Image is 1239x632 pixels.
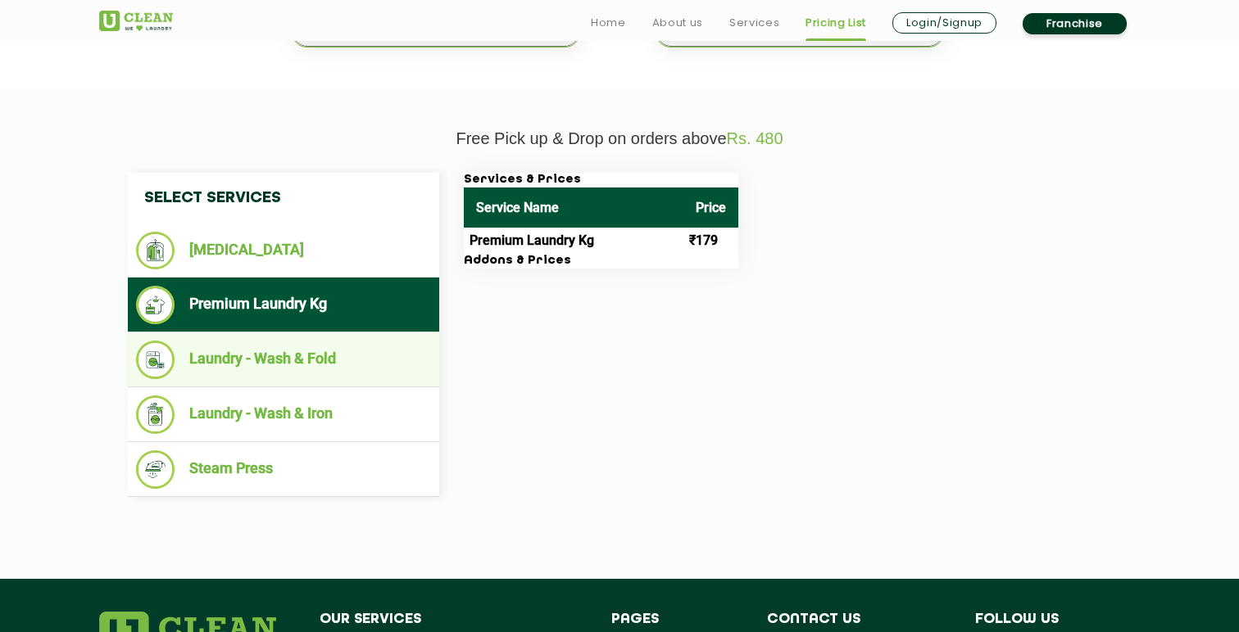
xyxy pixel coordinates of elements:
a: Login/Signup [892,12,996,34]
a: About us [652,13,703,33]
img: Laundry - Wash & Fold [136,341,175,379]
h3: Services & Prices [464,173,738,187]
a: Services [729,13,779,33]
li: [MEDICAL_DATA] [136,232,431,269]
a: Home [591,13,626,33]
img: Premium Laundry Kg [136,286,175,324]
li: Laundry - Wash & Iron [136,395,431,434]
img: Steam Press [136,450,175,489]
td: Premium Laundry Kg [464,228,683,254]
p: Free Pick up & Drop on orders above [99,129,1140,148]
th: Price [683,187,738,228]
img: Laundry - Wash & Iron [136,395,175,434]
td: ₹179 [683,228,738,254]
h4: Select Services [128,173,439,223]
li: Laundry - Wash & Fold [136,341,431,379]
a: Franchise [1023,13,1127,34]
img: UClean Laundry and Dry Cleaning [99,11,173,31]
li: Premium Laundry Kg [136,286,431,324]
img: Dry Cleaning [136,232,175,269]
h3: Addons & Prices [464,254,738,269]
li: Steam Press [136,450,431,489]
th: Service Name [464,187,683,228]
span: Rs. 480 [727,129,783,147]
a: Pricing List [806,13,866,33]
